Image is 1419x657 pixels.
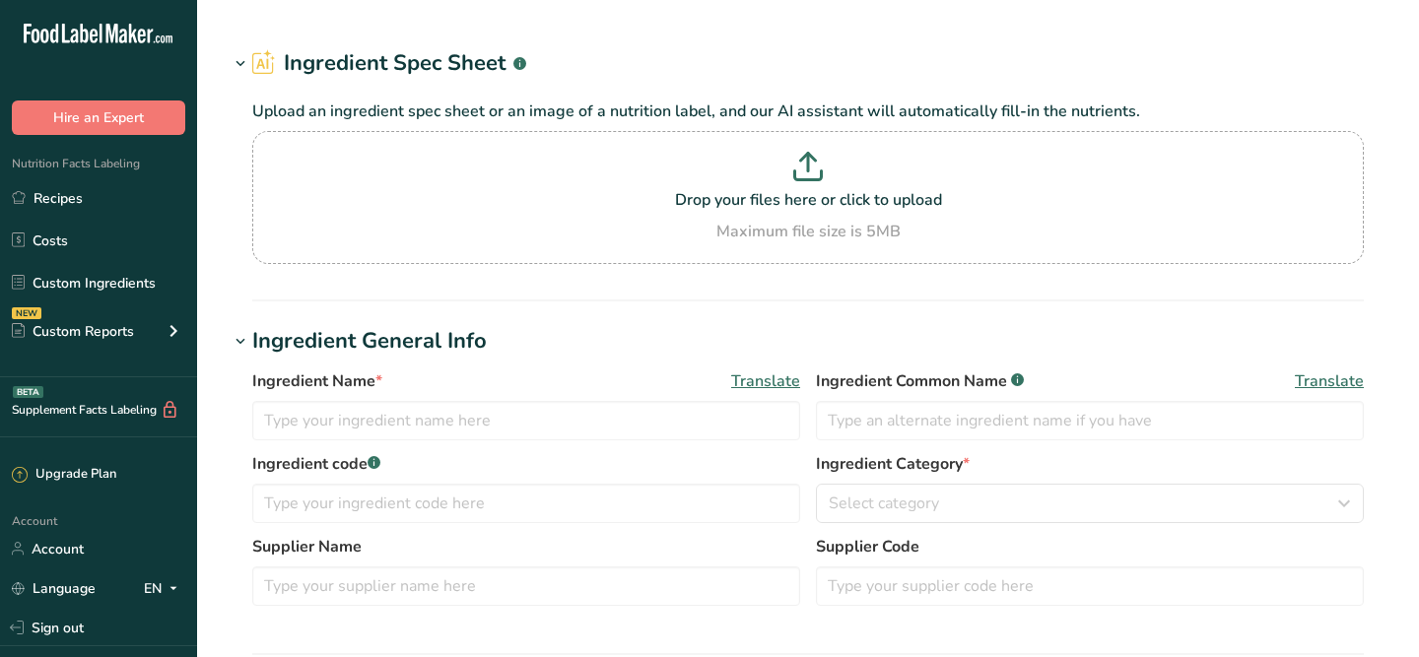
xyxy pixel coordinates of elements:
[252,369,382,393] span: Ingredient Name
[252,535,800,558] label: Supplier Name
[252,484,800,523] input: Type your ingredient code here
[144,576,185,600] div: EN
[252,401,800,440] input: Type your ingredient name here
[829,492,939,515] span: Select category
[12,571,96,606] a: Language
[731,369,800,393] span: Translate
[816,452,1364,476] label: Ingredient Category
[816,566,1364,606] input: Type your supplier code here
[816,535,1364,558] label: Supplier Code
[12,465,116,485] div: Upgrade Plan
[252,452,800,476] label: Ingredient code
[252,47,526,80] h2: Ingredient Spec Sheet
[257,188,1359,212] p: Drop your files here or click to upload
[816,369,1024,393] span: Ingredient Common Name
[816,401,1364,440] input: Type an alternate ingredient name if you have
[1295,369,1364,393] span: Translate
[816,484,1364,523] button: Select category
[13,386,43,398] div: BETA
[252,566,800,606] input: Type your supplier name here
[12,100,185,135] button: Hire an Expert
[252,325,487,358] div: Ingredient General Info
[12,307,41,319] div: NEW
[257,220,1359,243] div: Maximum file size is 5MB
[252,99,1364,123] p: Upload an ingredient spec sheet or an image of a nutrition label, and our AI assistant will autom...
[12,321,134,342] div: Custom Reports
